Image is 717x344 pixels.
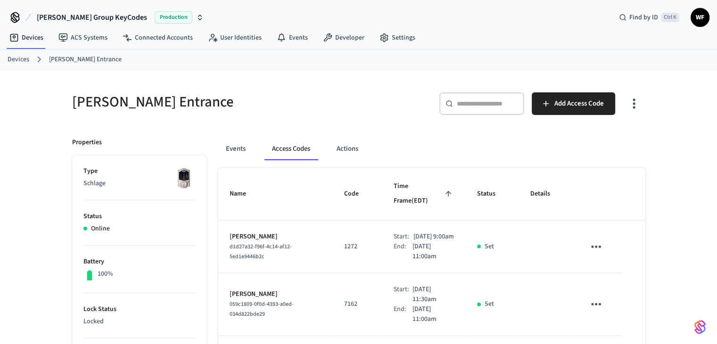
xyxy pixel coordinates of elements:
span: [PERSON_NAME] Group KeyCodes [37,12,147,23]
span: Code [344,187,371,201]
span: Status [477,187,508,201]
p: Locked [83,317,196,327]
p: [DATE] 11:30am [412,285,454,304]
img: Schlage Sense Smart Deadbolt with Camelot Trim, Front [172,166,196,190]
p: 1272 [344,242,371,252]
img: SeamLogoGradient.69752ec5.svg [694,319,706,335]
a: Events [269,29,315,46]
div: ant example [218,138,645,160]
p: [PERSON_NAME] [230,232,321,242]
p: Lock Status [83,304,196,314]
p: Status [83,212,196,221]
button: Actions [329,138,366,160]
p: Online [91,224,110,234]
div: End: [393,304,412,324]
p: [DATE] 9:00am [413,232,453,242]
p: Set [485,242,494,252]
a: Connected Accounts [115,29,200,46]
a: Devices [8,55,29,65]
p: Battery [83,257,196,267]
p: [DATE] 11:00am [412,242,454,262]
p: Set [485,299,494,309]
p: 7162 [344,299,371,309]
p: [PERSON_NAME] [230,289,321,299]
button: Access Codes [264,138,318,160]
a: ACS Systems [51,29,115,46]
a: Developer [315,29,372,46]
div: Find by IDCtrl K [611,9,687,26]
a: Settings [372,29,423,46]
span: WF [692,9,709,26]
a: [PERSON_NAME] Entrance [49,55,122,65]
p: 100% [98,269,113,279]
p: Schlage [83,179,196,188]
h5: [PERSON_NAME] Entrance [72,92,353,112]
div: Start: [393,285,412,304]
span: Ctrl K [661,13,679,22]
span: Name [230,187,258,201]
button: Events [218,138,253,160]
p: [DATE] 11:00am [412,304,454,324]
p: Type [83,166,196,176]
a: User Identities [200,29,269,46]
span: 059c1809-0f0d-4393-a0ed-034d822bde29 [230,300,294,318]
button: Add Access Code [532,92,615,115]
span: Add Access Code [554,98,604,110]
span: d1d27a32-f96f-4c14-af12-5ed1e9446b2c [230,243,292,261]
span: Production [155,11,192,24]
div: Start: [393,232,413,242]
a: Devices [2,29,51,46]
div: End: [393,242,412,262]
span: Time Frame(EDT) [393,179,454,209]
span: Details [530,187,562,201]
button: WF [691,8,709,27]
p: Properties [72,138,102,147]
span: Find by ID [629,13,658,22]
